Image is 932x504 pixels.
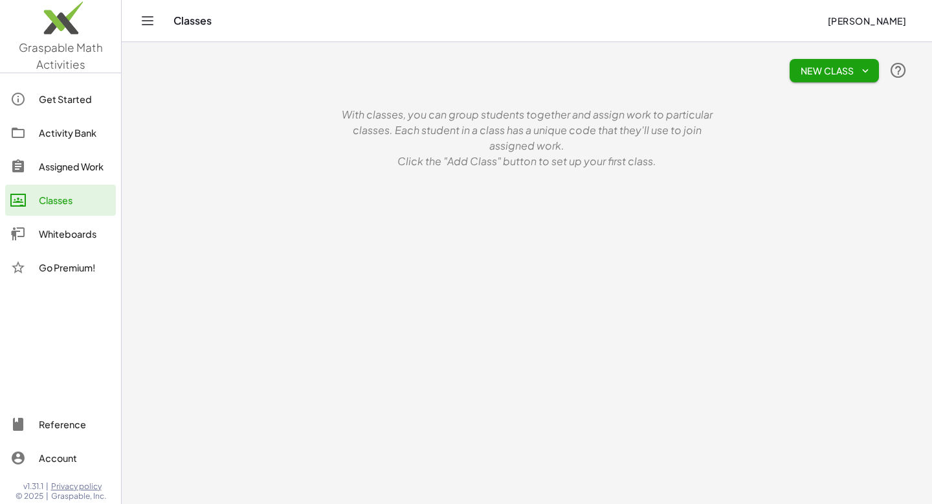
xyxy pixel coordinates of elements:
div: Get Started [39,91,111,107]
p: Click the "Add Class" button to set up your first class. [333,154,721,169]
a: Account [5,442,116,474]
button: Toggle navigation [137,10,158,31]
div: Go Premium! [39,260,111,275]
a: Reference [5,409,116,440]
span: New Class [800,65,869,76]
div: Classes [39,192,111,208]
a: Classes [5,185,116,216]
span: | [46,491,49,501]
span: © 2025 [16,491,43,501]
span: | [46,481,49,492]
div: Reference [39,417,111,432]
a: Whiteboards [5,218,116,249]
div: Activity Bank [39,125,111,141]
span: v1.31.1 [23,481,43,492]
div: Assigned Work [39,159,111,174]
p: With classes, you can group students together and assign work to particular classes. Each student... [333,107,721,154]
button: New Class [790,59,879,82]
a: Privacy policy [51,481,106,492]
span: Graspable Math Activities [19,40,103,71]
a: Get Started [5,84,116,115]
span: Graspable, Inc. [51,491,106,501]
div: Account [39,450,111,466]
a: Activity Bank [5,117,116,148]
div: Whiteboards [39,226,111,242]
span: [PERSON_NAME] [827,15,906,27]
button: [PERSON_NAME] [817,9,916,32]
a: Assigned Work [5,151,116,182]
